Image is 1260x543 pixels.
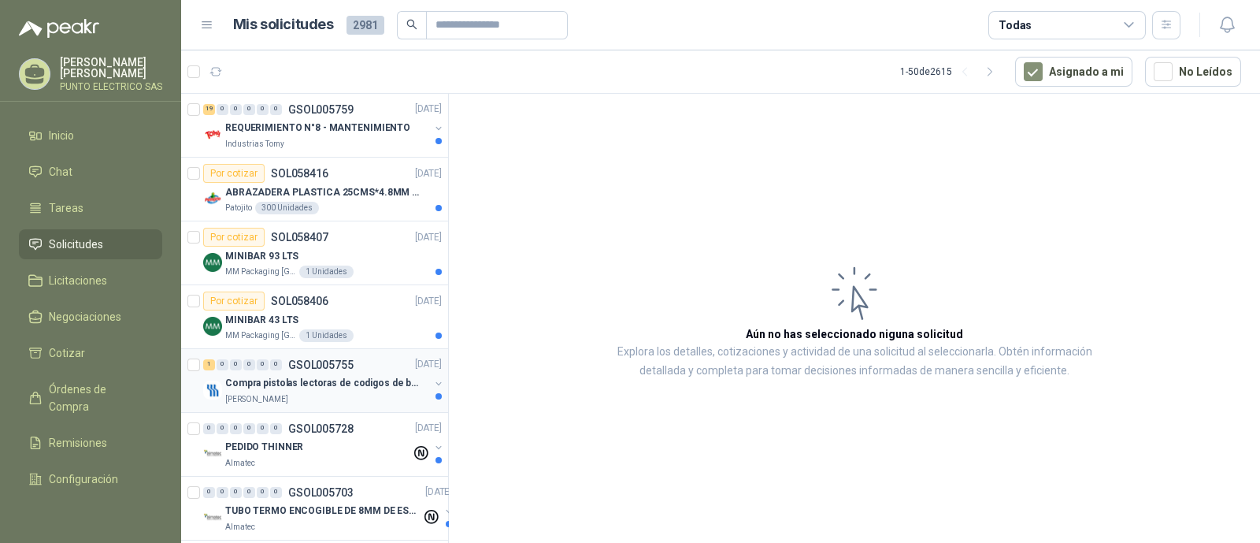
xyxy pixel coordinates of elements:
p: SOL058406 [271,296,328,307]
div: 0 [230,104,242,115]
div: 1 Unidades [299,266,354,278]
div: 0 [230,423,242,434]
p: [DATE] [415,166,442,181]
img: Company Logo [203,253,222,272]
a: Manuales y ayuda [19,500,162,530]
p: [DATE] [415,358,442,373]
a: Por cotizarSOL058416[DATE] Company LogoABRAZADERA PLASTICA 25CMS*4.8MM NEGRAPatojito300 Unidades [181,158,448,221]
a: Por cotizarSOL058406[DATE] Company LogoMINIBAR 43 LTSMM Packaging [GEOGRAPHIC_DATA]1 Unidades [181,285,448,349]
p: GSOL005759 [288,104,354,115]
button: No Leídos [1145,57,1241,87]
div: 0 [257,487,269,498]
div: Por cotizar [203,228,265,247]
p: SOL058407 [271,232,328,243]
a: Negociaciones [19,302,162,332]
div: 0 [257,104,269,115]
span: Configuración [49,470,118,488]
div: Por cotizar [203,164,265,183]
a: Licitaciones [19,266,162,296]
div: 0 [270,104,282,115]
p: [DATE] [415,102,442,117]
a: Órdenes de Compra [19,374,162,422]
div: 0 [203,423,215,434]
h1: Mis solicitudes [233,13,334,36]
div: 19 [203,104,215,115]
img: Company Logo [203,444,222,463]
p: ABRAZADERA PLASTICA 25CMS*4.8MM NEGRA [225,185,421,200]
p: Explora los detalles, cotizaciones y actividad de una solicitud al seleccionarla. Obtén informaci... [606,343,1102,381]
div: 0 [243,487,255,498]
img: Company Logo [203,125,222,144]
img: Company Logo [203,317,222,336]
a: 0 0 0 0 0 0 GSOL005703[DATE] Company LogoTUBO TERMO ENCOGIBLE DE 8MM DE ESPESOR X 5CMSAlmatec [203,483,455,534]
p: Industrias Tomy [225,138,284,151]
a: 1 0 0 0 0 0 GSOL005755[DATE] Company LogoCompra pistolas lectoras de codigos de barras[PERSON_NAME] [203,355,445,406]
p: GSOL005755 [288,359,354,370]
p: TUBO TERMO ENCOGIBLE DE 8MM DE ESPESOR X 5CMS [225,504,421,519]
div: 0 [217,487,228,498]
span: Licitaciones [49,272,107,289]
h3: Aún no has seleccionado niguna solicitud [746,325,963,343]
a: Inicio [19,121,162,151]
a: Tareas [19,193,162,223]
span: 2981 [346,16,384,35]
div: 0 [257,423,269,434]
p: PUNTO ELECTRICO SAS [60,82,162,91]
span: Cotizar [49,344,85,362]
p: Patojito [225,202,252,214]
span: Tareas [49,199,83,217]
a: 19 0 0 0 0 0 GSOL005759[DATE] Company LogoREQUERIMIENTO N°8 - MANTENIMIENTOIndustrias Tomy [203,100,445,151]
div: 0 [203,487,215,498]
p: Compra pistolas lectoras de codigos de barras [225,377,421,392]
p: SOL058416 [271,168,328,179]
p: MINIBAR 93 LTS [225,249,298,264]
div: 0 [257,359,269,370]
div: 0 [217,423,228,434]
img: Company Logo [203,189,222,208]
div: 300 Unidades [255,202,319,214]
div: 0 [243,359,255,370]
a: Cotizar [19,338,162,368]
span: Negociaciones [49,308,121,325]
p: [DATE] [415,294,442,309]
p: GSOL005703 [288,487,354,498]
a: Remisiones [19,428,162,458]
span: Solicitudes [49,236,103,253]
p: [PERSON_NAME] [PERSON_NAME] [60,57,162,79]
p: PEDIDO THINNER [225,441,303,456]
p: Almatec [225,457,255,470]
span: Chat [49,163,72,180]
button: Asignado a mi [1015,57,1132,87]
p: [DATE] [415,230,442,245]
div: 0 [243,423,255,434]
span: Inicio [49,127,74,144]
a: 0 0 0 0 0 0 GSOL005728[DATE] Company LogoPEDIDO THINNERAlmatec [203,419,445,470]
div: 0 [230,359,242,370]
div: 1 Unidades [299,329,354,342]
div: 0 [217,359,228,370]
a: Configuración [19,464,162,494]
p: [DATE] [425,485,452,500]
span: search [406,19,417,30]
div: 1 [203,359,215,370]
p: MM Packaging [GEOGRAPHIC_DATA] [225,266,296,278]
p: GSOL005728 [288,423,354,434]
p: [PERSON_NAME] [225,393,288,406]
img: Company Logo [203,381,222,400]
img: Logo peakr [19,19,99,38]
div: 0 [270,423,282,434]
div: 1 - 50 de 2615 [900,59,1002,84]
span: Remisiones [49,434,107,452]
p: Almatec [225,521,255,534]
p: REQUERIMIENTO N°8 - MANTENIMIENTO [225,121,410,136]
a: Por cotizarSOL058407[DATE] Company LogoMINIBAR 93 LTSMM Packaging [GEOGRAPHIC_DATA]1 Unidades [181,221,448,285]
a: Solicitudes [19,229,162,259]
div: Por cotizar [203,292,265,311]
div: 0 [217,104,228,115]
p: MM Packaging [GEOGRAPHIC_DATA] [225,329,296,342]
div: Todas [999,17,1032,34]
p: [DATE] [415,422,442,437]
div: 0 [230,487,242,498]
div: 0 [270,359,282,370]
a: Chat [19,157,162,187]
